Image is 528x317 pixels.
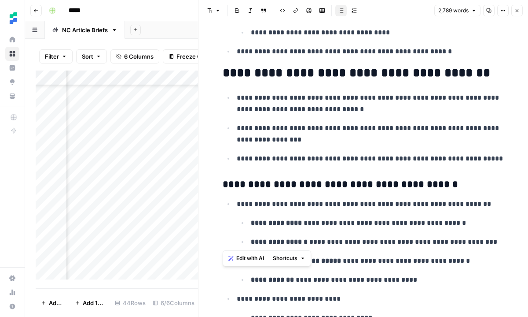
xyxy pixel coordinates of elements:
button: Freeze Columns [163,49,227,63]
button: Add 10 Rows [70,296,111,310]
button: Help + Support [5,299,19,313]
div: NC Article Briefs [62,26,108,34]
span: Sort [82,52,93,61]
span: Shortcuts [273,254,297,262]
a: Usage [5,285,19,299]
a: Your Data [5,89,19,103]
div: 44 Rows [111,296,149,310]
span: Filter [45,52,59,61]
span: Freeze Columns [176,52,222,61]
a: Browse [5,47,19,61]
span: 2,789 words [438,7,469,15]
span: Edit with AI [236,254,264,262]
button: 6 Columns [110,49,159,63]
a: Home [5,33,19,47]
a: Opportunities [5,75,19,89]
span: Add 10 Rows [83,298,106,307]
button: 2,789 words [434,5,480,16]
button: Filter [39,49,73,63]
button: Sort [76,49,107,63]
span: 6 Columns [124,52,154,61]
a: NC Article Briefs [45,21,125,39]
button: Workspace: Ten Speed [5,7,19,29]
button: Shortcuts [269,253,309,264]
span: Add Row [49,298,64,307]
div: 6/6 Columns [149,296,198,310]
button: Edit with AI [225,253,268,264]
a: Insights [5,61,19,75]
a: Settings [5,271,19,285]
button: Add Row [36,296,70,310]
img: Ten Speed Logo [5,10,21,26]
